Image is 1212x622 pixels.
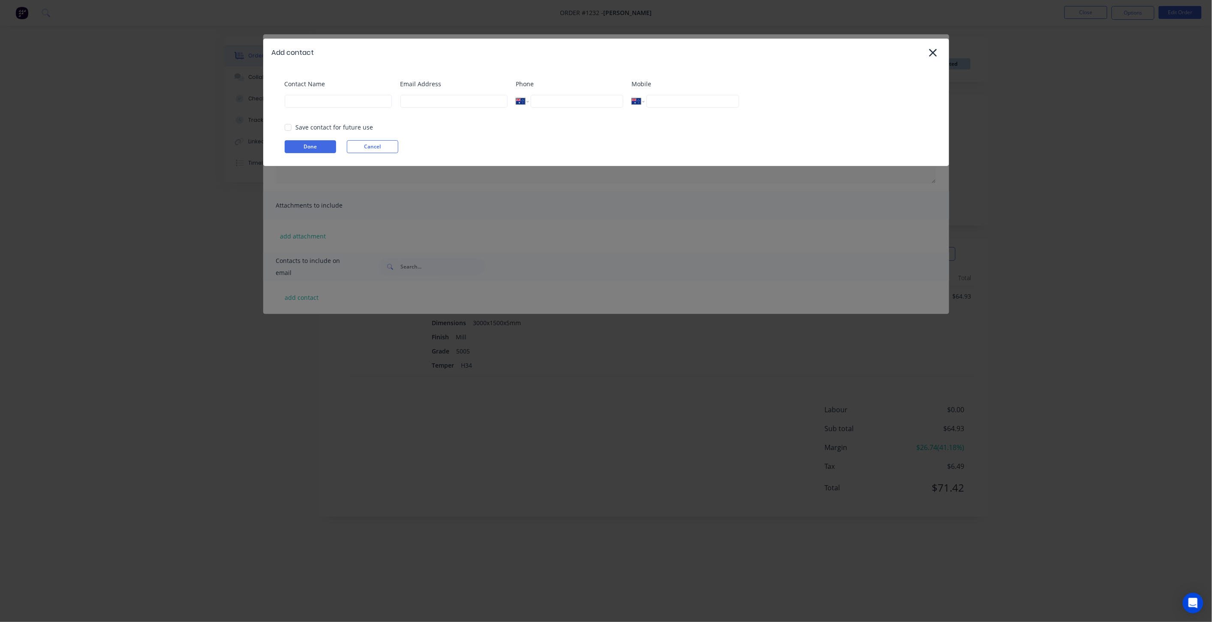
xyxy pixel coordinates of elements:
[285,79,392,88] label: Contact Name
[285,140,336,153] button: Done
[296,123,373,132] div: Save contact for future use
[1183,593,1203,613] div: Open Intercom Messenger
[516,79,623,88] label: Phone
[632,79,739,88] label: Mobile
[347,140,398,153] button: Cancel
[272,48,314,58] div: Add contact
[400,79,508,88] label: Email Address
